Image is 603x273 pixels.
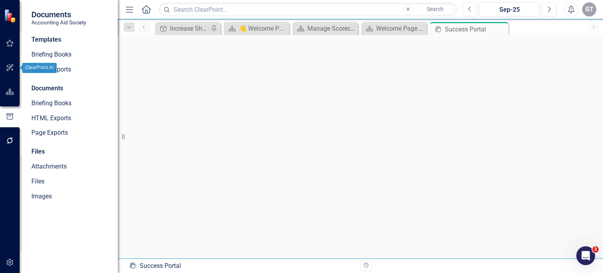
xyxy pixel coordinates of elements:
[31,147,110,156] div: Files
[427,6,444,12] span: Search
[4,9,18,23] img: ClearPoint Strategy
[445,24,506,34] div: Success Portal
[31,19,86,26] small: Accounting Aid Society
[307,24,356,33] div: Manage Scorecards
[31,177,110,186] a: Files
[239,24,287,33] div: 👋 Welcome Page
[416,4,455,15] button: Search
[31,65,110,74] a: HTML Exports
[129,262,354,271] div: Success Portal
[294,24,356,33] a: Manage Scorecards
[31,50,110,59] a: Briefing Books
[592,246,599,253] span: 2
[576,246,595,265] iframe: Intercom live chat
[159,3,457,16] input: Search ClearPoint...
[31,35,110,44] div: Templates
[31,84,110,93] div: Documents
[157,24,209,33] a: Increase Shareholder Value (Automatic Eval)
[376,24,425,33] div: Welcome Page Template
[31,162,110,171] a: Attachments
[31,10,86,19] span: Documents
[22,63,57,73] div: ClearPoint AI
[226,24,287,33] a: 👋 Welcome Page
[31,128,110,137] a: Page Exports
[118,35,603,258] iframe: Success Portal
[170,24,209,33] div: Increase Shareholder Value (Automatic Eval)
[479,2,540,16] button: Sep-25
[482,5,537,15] div: Sep-25
[31,192,110,201] a: Images
[582,2,596,16] button: GT
[31,114,110,123] a: HTML Exports
[31,99,110,108] a: Briefing Books
[363,24,425,33] a: Welcome Page Template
